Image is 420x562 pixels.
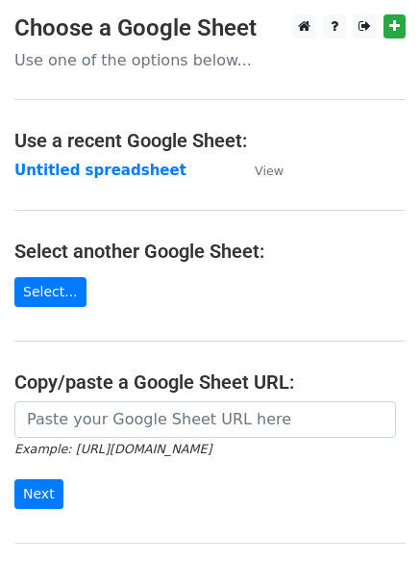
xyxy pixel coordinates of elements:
[14,14,406,42] h3: Choose a Google Sheet
[14,50,406,70] p: Use one of the options below...
[255,164,284,178] small: View
[14,479,63,509] input: Next
[14,129,406,152] h4: Use a recent Google Sheet:
[14,401,396,438] input: Paste your Google Sheet URL here
[235,162,284,179] a: View
[14,277,86,307] a: Select...
[14,162,186,179] a: Untitled spreadsheet
[14,442,211,456] small: Example: [URL][DOMAIN_NAME]
[14,240,406,263] h4: Select another Google Sheet:
[14,370,406,394] h4: Copy/paste a Google Sheet URL:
